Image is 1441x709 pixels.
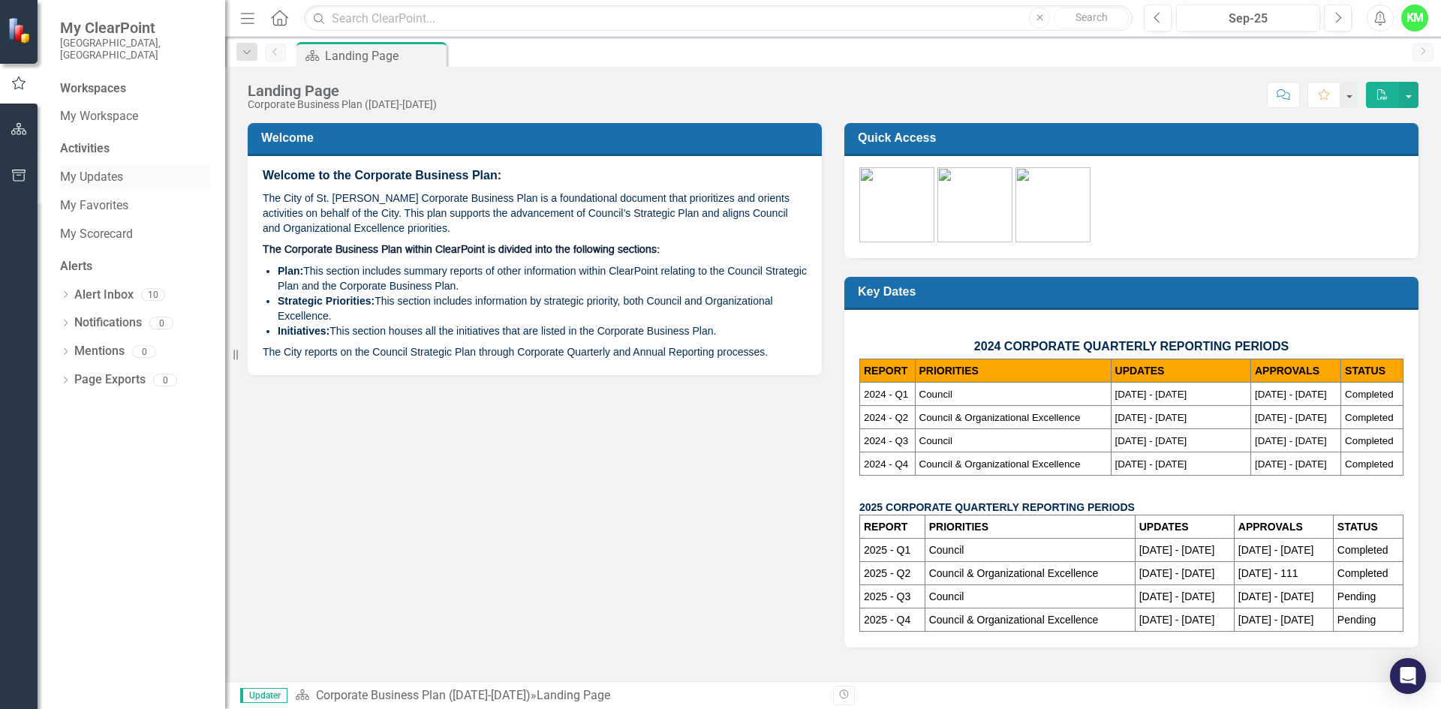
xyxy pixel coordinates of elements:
[60,197,210,215] a: My Favorites
[859,501,1135,513] strong: 2025 CORPORATE QUARTERLY REPORTING PERIODS
[925,562,1135,585] td: Council & Organizational Excellence
[864,412,908,423] span: 2024 - Q2
[278,265,303,277] strong: Plan:
[864,389,908,400] span: 2024 - Q1
[864,458,908,470] span: 2024 - Q4
[974,340,1289,353] span: 2024 CORPORATE QUARTERLY REPORTING PERIODS
[60,140,210,158] div: Activities
[1139,612,1230,627] p: [DATE] - [DATE]
[60,226,210,243] a: My Scorecard
[919,389,952,400] span: Council
[263,346,768,358] span: The City reports on the Council Strategic Plan through Corporate Quarterly and Annual Reporting p...
[919,435,952,446] span: Council
[925,515,1135,539] th: PRIORITIES
[8,17,35,44] img: ClearPoint Strategy
[1181,10,1315,28] div: Sep-25
[860,515,925,539] th: REPORT
[925,585,1135,608] td: Council
[263,245,660,255] span: The Corporate Business Plan within ClearPoint is divided into the following sections:
[149,317,173,329] div: 0
[1255,389,1327,400] span: [DATE] - [DATE]
[278,325,329,337] strong: Initiatives:
[153,374,177,386] div: 0
[60,258,210,275] div: Alerts
[537,688,610,702] div: Landing Page
[1115,435,1187,446] span: [DATE] - [DATE]
[278,323,807,338] li: This section houses all the initiatives that are listed in the Corporate Business Plan.
[60,19,210,37] span: My ClearPoint
[74,343,125,360] a: Mentions
[1390,658,1426,694] div: Open Intercom Messenger
[1111,359,1250,383] th: UPDATES
[1345,458,1393,470] span: Completed
[860,539,925,562] td: 2025 - Q1
[1345,389,1393,400] span: Completed
[1135,585,1234,608] td: [DATE] - [DATE]
[919,412,1081,423] span: Council & Organizational Excellence
[1333,585,1403,608] td: Pending
[1255,412,1327,423] span: [DATE] - [DATE]
[1255,435,1327,446] span: [DATE] - [DATE]
[74,371,146,389] a: Page Exports
[864,435,908,446] span: 2024 - Q3
[278,295,372,307] strong: Strategic Priorities
[1333,562,1403,585] td: Completed
[1401,5,1428,32] button: KM
[915,359,1111,383] th: PRIORITIES
[1234,515,1333,539] th: APPROVALS
[60,169,210,186] a: My Updates
[860,562,925,585] td: 2025 - Q2
[1176,5,1320,32] button: Sep-25
[1135,515,1234,539] th: UPDATES
[1135,539,1234,562] td: [DATE] - [DATE]
[1234,539,1333,562] td: [DATE] - [DATE]
[1333,515,1403,539] th: STATUS
[141,289,165,302] div: 10
[919,458,1081,470] span: Council & Organizational Excellence
[278,263,807,293] li: This section includes summary reports of other information within ClearPoint relating to the Coun...
[858,131,1410,145] h3: Quick Access
[1337,612,1399,627] p: Pending
[1234,562,1333,585] td: [DATE] - 111
[1234,608,1333,632] td: [DATE] - [DATE]
[1345,412,1393,423] span: Completed
[261,131,814,145] h3: Welcome
[1054,8,1129,29] button: Search
[248,83,437,99] div: Landing Page
[263,169,501,182] span: Welcome to the Corporate Business Plan:
[60,108,210,125] a: My Workspace
[1015,167,1091,242] img: Training-green%20v2.png
[1075,11,1108,23] span: Search
[316,688,531,702] a: Corporate Business Plan ([DATE]-[DATE])
[1255,458,1327,470] span: [DATE] - [DATE]
[860,359,916,383] th: REPORT
[240,688,287,703] span: Updater
[1250,359,1340,383] th: APPROVALS
[858,284,1410,299] h3: Key Dates
[295,687,822,704] div: »
[1337,542,1399,557] p: Completed
[859,167,934,242] img: CBP-green%20v2.png
[1341,359,1403,383] th: STATUS
[925,539,1135,562] td: Council
[1115,389,1187,400] span: [DATE] - [DATE]
[1115,412,1187,423] span: [DATE] - [DATE]
[74,287,134,304] a: Alert Inbox
[1135,562,1234,585] td: [DATE] - [DATE]
[1345,435,1393,446] span: Completed
[263,188,807,239] p: The City of St. [PERSON_NAME] Corporate Business Plan is a foundational document that prioritizes...
[1115,458,1187,470] span: [DATE] - [DATE]
[925,608,1135,632] td: Council & Organizational Excellence
[304,5,1133,32] input: Search ClearPoint...
[1234,585,1333,608] td: [DATE] - [DATE]
[325,47,443,65] div: Landing Page
[372,295,375,307] strong: :
[60,37,210,62] small: [GEOGRAPHIC_DATA], [GEOGRAPHIC_DATA]
[937,167,1012,242] img: Assignments.png
[860,608,925,632] td: 2025 - Q4
[248,99,437,110] div: Corporate Business Plan ([DATE]-[DATE])
[278,293,807,323] li: This section includes information by strategic priority, both Council and Organizational Excellence.
[60,80,126,98] div: Workspaces
[860,585,925,608] td: 2025 - Q3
